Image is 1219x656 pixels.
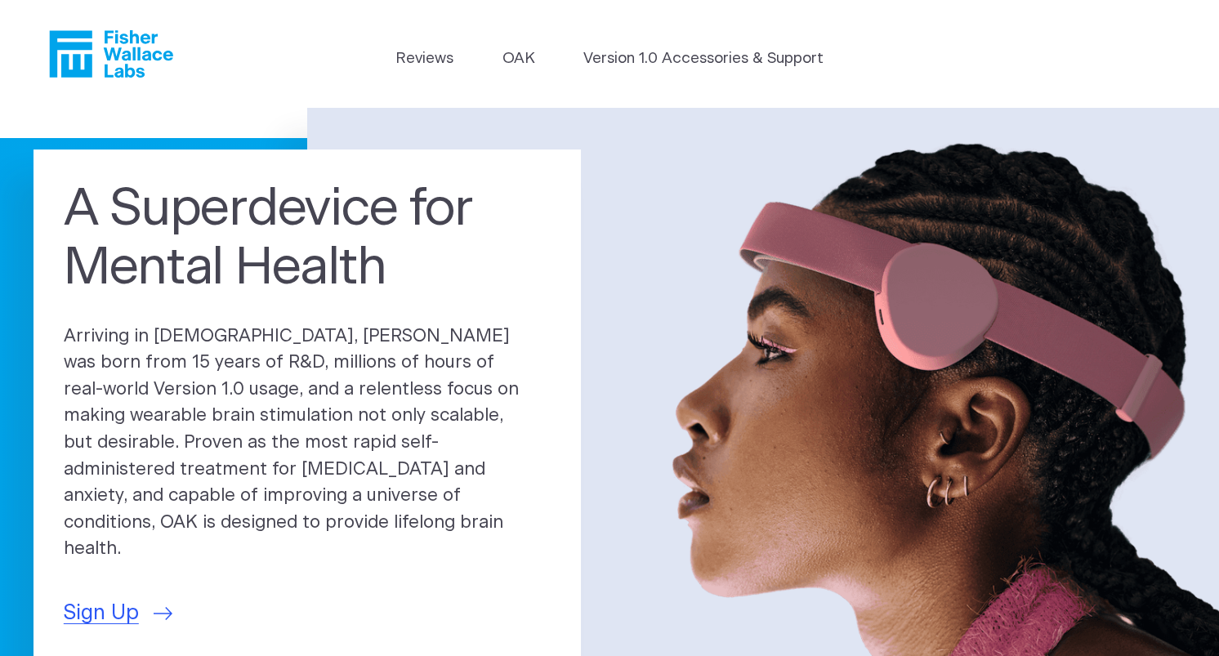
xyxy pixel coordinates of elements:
[64,180,551,299] h1: A Superdevice for Mental Health
[49,30,173,78] a: Fisher Wallace
[64,324,551,563] p: Arriving in [DEMOGRAPHIC_DATA], [PERSON_NAME] was born from 15 years of R&D, millions of hours of...
[583,47,824,70] a: Version 1.0 Accessories & Support
[395,47,453,70] a: Reviews
[64,598,173,629] a: Sign Up
[64,598,139,629] span: Sign Up
[502,47,535,70] a: OAK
